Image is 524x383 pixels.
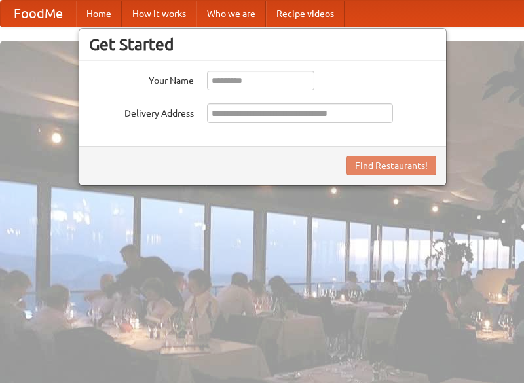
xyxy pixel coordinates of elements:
a: Recipe videos [266,1,345,27]
label: Delivery Address [89,103,194,120]
button: Find Restaurants! [346,156,436,175]
a: FoodMe [1,1,76,27]
label: Your Name [89,71,194,87]
a: How it works [122,1,196,27]
a: Home [76,1,122,27]
a: Who we are [196,1,266,27]
h3: Get Started [89,35,436,54]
